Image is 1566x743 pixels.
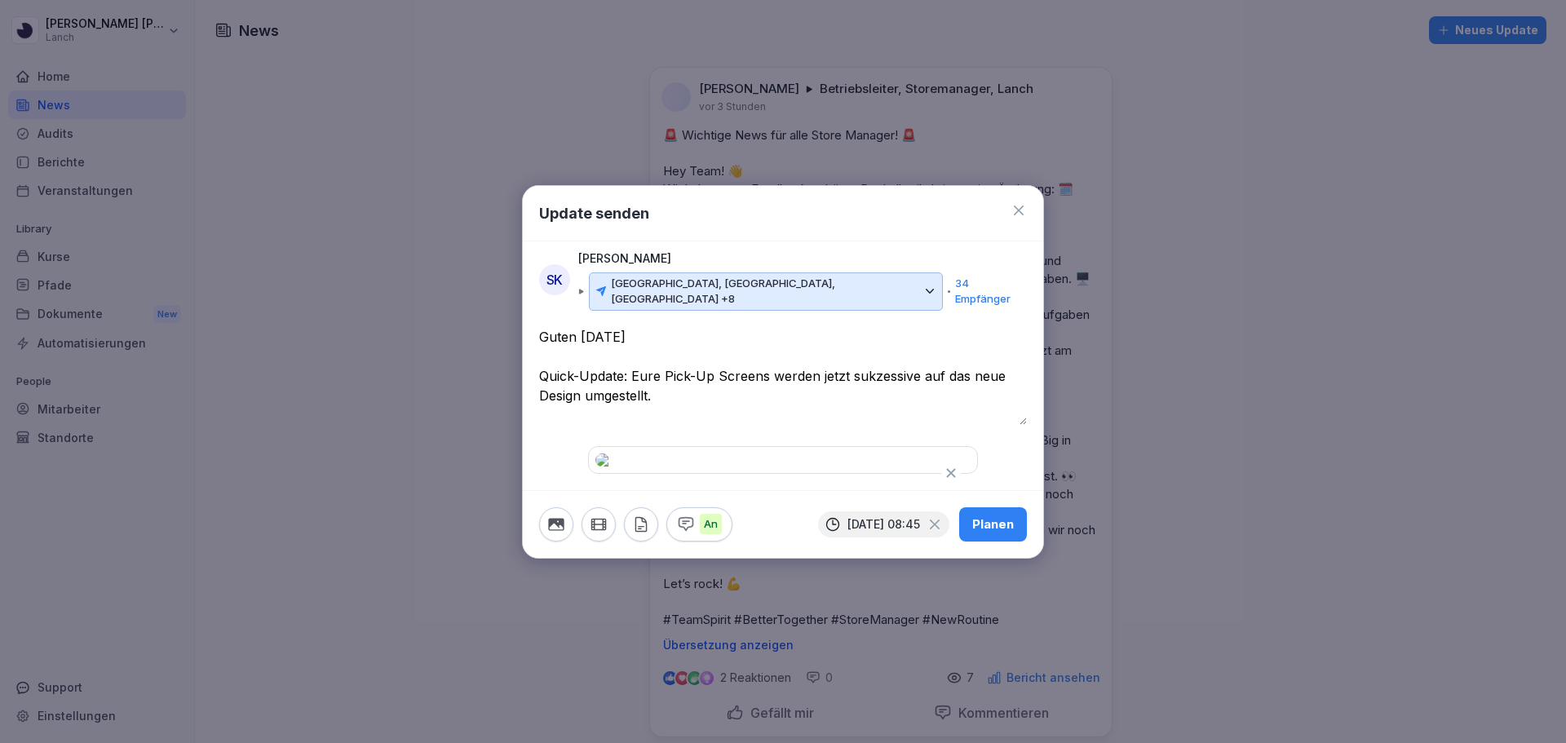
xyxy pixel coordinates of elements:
h1: Update senden [539,202,649,224]
p: [DATE] 08:45 [847,518,920,531]
p: An [700,514,722,535]
div: SK [539,264,570,295]
div: Planen [972,515,1014,533]
button: Planen [959,507,1027,542]
p: [PERSON_NAME] [578,250,671,268]
button: An [666,507,732,542]
img: 72588205-402b-4006-8b69-535c6b43afb1 [595,453,971,467]
p: 34 Empfänger [955,276,1019,307]
p: [GEOGRAPHIC_DATA], [GEOGRAPHIC_DATA], [GEOGRAPHIC_DATA] +8 [611,276,919,307]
